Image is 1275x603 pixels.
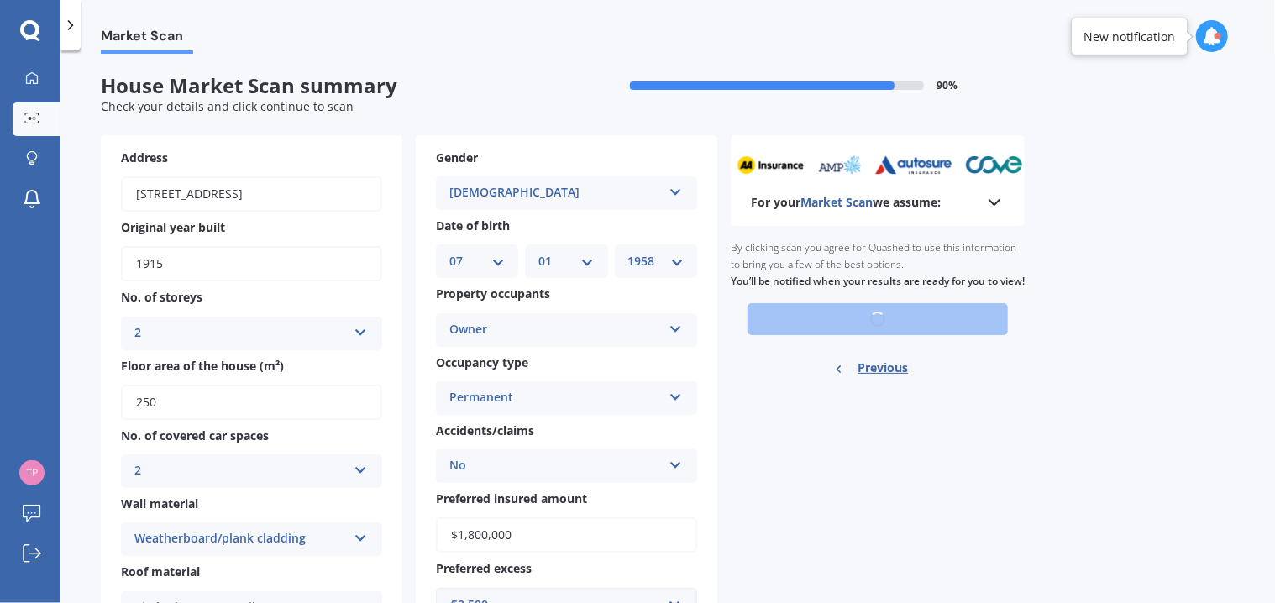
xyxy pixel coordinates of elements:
span: Roof material [121,564,200,580]
span: Preferred excess [436,561,532,577]
span: Occupancy type [436,354,528,370]
b: You’ll be notified when your results are ready for you to view! [731,274,1025,288]
div: No [449,456,662,476]
img: provident_sm.webp [683,155,753,175]
b: For your we assume: [751,194,941,211]
span: Check your details and click continue to scan [101,98,354,114]
div: 2 [134,461,347,481]
span: Previous [858,355,908,380]
div: Weatherboard/plank cladding [134,529,347,549]
div: By clicking scan you agree for Quashed to use this information to bring you a few of the best opt... [731,226,1025,303]
div: 2 [134,323,347,343]
div: Owner [449,320,662,340]
img: e56f2e2ecccb59d77352fc08a4b4cb47 [19,460,45,485]
span: Accidents/claims [436,422,534,438]
img: amp_sm.png [844,155,890,175]
span: No. of storeys [121,290,202,306]
div: [DEMOGRAPHIC_DATA] [449,183,662,203]
span: No. of covered car spaces [121,427,269,443]
span: Address [121,149,168,165]
span: Floor area of the house (m²) [121,358,284,374]
input: Enter floor area [121,385,382,420]
span: Market Scan [800,194,873,210]
span: Market Scan [101,28,193,50]
span: 90 % [937,80,958,92]
span: Gender [436,149,478,165]
span: Original year built [121,219,225,235]
span: House Market Scan summary [101,74,563,98]
img: cove_sm.webp [993,155,1051,175]
span: Preferred insured amount [436,490,587,506]
img: aa_sm.webp [764,155,832,175]
span: Wall material [121,496,198,511]
div: Permanent [449,388,662,408]
span: Property occupants [436,286,550,302]
img: autosure_sm.webp [902,155,980,175]
div: New notification [1083,28,1175,45]
span: Date of birth [436,218,510,233]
